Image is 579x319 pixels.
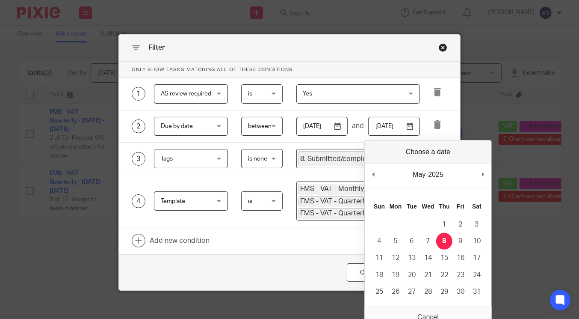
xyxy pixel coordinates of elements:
[371,283,387,300] button: 25
[248,198,252,204] span: is
[387,233,404,250] button: 5
[132,119,145,133] div: 2
[404,283,420,300] button: 27
[390,203,402,210] abbr: Monday
[119,62,460,78] p: Only show tasks matching all of these conditions
[457,203,464,210] abbr: Friday
[248,123,272,129] span: between
[161,198,185,204] span: Template
[411,168,427,181] div: May
[248,156,267,162] span: is none
[452,216,469,233] button: 2
[248,91,252,97] span: is
[436,250,452,266] button: 15
[371,250,387,266] button: 11
[420,283,436,300] button: 28
[469,233,485,250] button: 10
[452,250,469,266] button: 16
[352,122,364,131] span: and
[303,91,313,97] span: Yes
[132,152,145,166] div: 3
[436,216,452,233] button: 1
[298,151,386,166] span: 8. Submitted/completed
[296,182,420,221] div: Search for option
[404,250,420,266] button: 13
[298,196,376,206] span: FMS - VAT - Quarterly
[469,283,485,300] button: 31
[422,203,434,210] abbr: Wednesday
[469,267,485,283] button: 24
[452,267,469,283] button: 23
[436,233,452,250] button: 8
[420,233,436,250] button: 7
[132,87,145,101] div: 1
[298,184,372,194] span: FMS - VAT - Monthly
[407,203,417,210] abbr: Tuesday
[148,44,165,51] span: Filter
[436,283,452,300] button: 29
[472,203,482,210] abbr: Saturday
[452,233,469,250] button: 9
[347,263,392,282] div: Close this dialog window
[427,168,445,181] div: 2025
[420,267,436,283] button: 21
[420,250,436,266] button: 14
[371,267,387,283] button: 18
[452,283,469,300] button: 30
[479,168,487,181] button: Next Month
[369,168,378,181] button: Previous Month
[161,123,193,129] span: Due by date
[387,283,404,300] button: 26
[436,267,452,283] button: 22
[296,117,348,136] input: From date
[469,216,485,233] button: 3
[469,250,485,266] button: 17
[161,156,173,162] span: Tags
[161,91,211,97] span: AS review required
[374,203,385,210] abbr: Sunday
[132,194,145,208] div: 4
[439,43,447,52] div: Close this dialog window
[404,233,420,250] button: 6
[296,149,420,168] div: Search for option
[387,267,404,283] button: 19
[371,233,387,250] button: 4
[298,208,395,218] span: FMS - VAT - Quarterly (POA)
[439,203,449,210] abbr: Thursday
[387,250,404,266] button: 12
[404,267,420,283] button: 20
[368,117,420,136] input: Use the arrow keys to pick a date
